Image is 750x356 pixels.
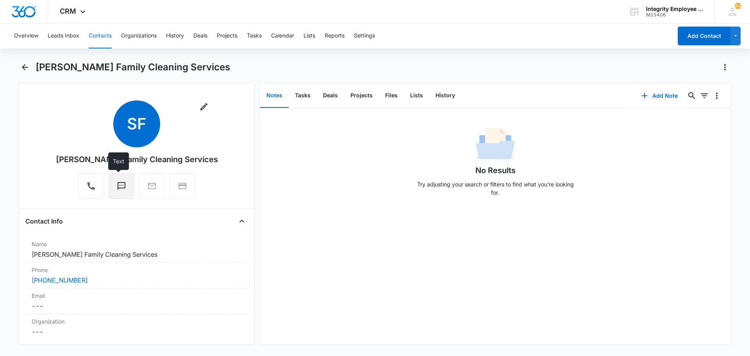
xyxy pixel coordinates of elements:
div: Organization--- [25,314,248,340]
button: Actions [719,61,731,73]
button: Deals [317,84,344,108]
label: Email [32,292,242,300]
div: Email--- [25,288,248,314]
label: Phone [32,266,242,274]
div: Name[PERSON_NAME] Family Cleaning Services [25,237,248,263]
span: SF [113,100,160,147]
button: Projects [344,84,379,108]
button: Tasks [289,84,317,108]
button: Deals [193,23,207,48]
div: account name [646,6,703,12]
a: Text [109,185,134,192]
button: Overview [14,23,38,48]
span: CRM [60,7,76,15]
div: Text [108,152,129,170]
button: Back [19,61,31,73]
button: Close [236,215,248,227]
h1: [PERSON_NAME] Family Cleaning Services [36,61,230,73]
dd: [PERSON_NAME] Family Cleaning Services [32,250,242,259]
div: account id [646,12,703,18]
button: Organizations [121,23,157,48]
img: No Data [476,125,515,165]
button: Text [109,173,134,199]
p: Try adjusting your search or filters to find what you’re looking for. [413,180,577,197]
button: Search... [686,89,698,102]
div: Phone[PHONE_NUMBER] [25,263,248,288]
label: Name [32,240,242,248]
button: Lists [404,84,429,108]
button: Call [78,173,104,199]
span: 33 [735,3,741,9]
button: History [429,84,461,108]
dd: --- [32,301,242,311]
dd: --- [32,327,242,336]
button: Contacts [89,23,112,48]
button: Add Contact [678,27,730,45]
button: Notes [260,84,289,108]
label: Address [32,343,242,351]
button: Lists [304,23,315,48]
button: Settings [354,23,375,48]
button: Reports [325,23,345,48]
label: Organization [32,317,242,326]
h4: Contact Info [25,216,63,226]
button: Filters [698,89,711,102]
button: Leads Inbox [48,23,79,48]
div: notifications count [735,3,741,9]
button: Calendar [271,23,294,48]
button: History [166,23,184,48]
h1: No Results [475,165,516,176]
div: [PERSON_NAME] Family Cleaning Services [56,154,218,165]
button: Tasks [247,23,262,48]
a: [PHONE_NUMBER] [32,275,88,285]
button: Add Note [634,86,686,105]
button: Overflow Menu [711,89,723,102]
button: Projects [217,23,237,48]
a: Call [78,185,104,192]
button: Files [379,84,404,108]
